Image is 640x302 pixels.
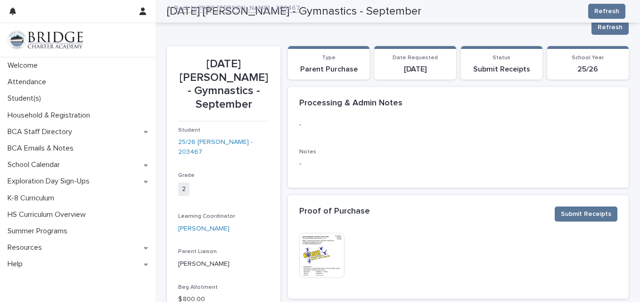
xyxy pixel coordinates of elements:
span: 2 [178,183,189,196]
h2: Proof of Purchase [299,207,370,217]
p: [PERSON_NAME] [178,259,269,269]
p: School Calendar [4,160,67,169]
button: Submit Receipts [555,207,617,222]
span: Type [322,55,336,61]
p: Parent Purchase [294,65,364,74]
span: Parent Liaison [178,249,217,254]
p: Welcome [4,61,45,70]
a: 25/26 [PERSON_NAME] - 203467 [178,137,269,157]
p: Household & Registration [4,111,98,120]
p: HS Curriculum Overview [4,210,93,219]
p: K-8 Curriculum [4,194,62,203]
p: Summer Programs [4,227,75,236]
span: Date Requested [393,55,438,61]
p: Help [4,260,30,269]
span: School Year [572,55,604,61]
p: [DATE] [380,65,450,74]
p: Attendance [4,78,54,87]
p: Exploration Day Sign-Ups [4,177,97,186]
span: Notes [299,149,316,155]
p: BCA Emails & Notes [4,144,81,153]
p: Student(s) [4,94,49,103]
button: Refresh [591,20,629,35]
a: Back to25/26 [PERSON_NAME] - 203467 [174,2,300,13]
span: Status [492,55,510,61]
span: Submit Receipts [561,209,611,219]
p: - [299,159,617,169]
p: - [299,120,617,130]
p: Resources [4,243,49,252]
span: Student [178,127,200,133]
p: [DATE] [PERSON_NAME] - Gymnastics - September [178,57,269,111]
a: [PERSON_NAME] [178,224,230,234]
img: V1C1m3IdTEidaUdm9Hs0 [8,31,83,49]
span: Grade [178,173,195,178]
span: Refresh [598,23,623,32]
span: Learning Coordinator [178,214,235,219]
p: 25/26 [553,65,623,74]
h2: Processing & Admin Notes [299,98,402,109]
p: Submit Receipts [467,65,537,74]
span: Beg Allotment [178,285,218,290]
p: BCA Staff Directory [4,127,80,136]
